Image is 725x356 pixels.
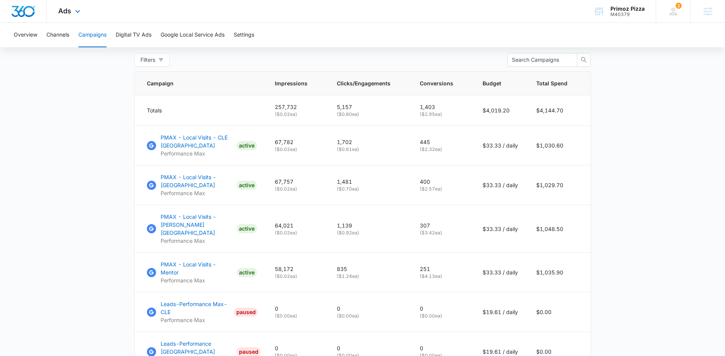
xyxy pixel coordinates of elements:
p: 1,403 [420,103,464,111]
button: search [577,53,591,67]
p: $33.33 / daily [483,141,518,149]
p: 0 [420,344,464,352]
p: 0 [275,305,319,313]
p: Performance Max [161,149,234,157]
td: $1,029.70 [527,165,591,205]
p: ( $1.24 ea) [337,273,402,280]
p: ( $0.02 ea) [275,229,319,236]
button: Settings [234,23,254,47]
p: $4,019.20 [483,106,518,114]
p: 1,481 [337,178,402,186]
span: Ads [58,7,71,15]
p: PMAX - Local Visits - Mentor [161,260,234,276]
p: 835 [337,265,402,273]
span: Campaign [147,79,245,87]
p: 67,782 [275,138,319,146]
span: Total Spend [536,79,567,87]
p: 0 [337,344,402,352]
span: 1 [676,3,682,9]
p: Performance Max [161,316,231,324]
p: ( $0.61 ea) [337,146,402,153]
p: Performance Max [161,237,234,245]
button: Channels [46,23,69,47]
button: Google Local Service Ads [161,23,225,47]
a: Google AdsLeads-Performance Max-CLEPerformance MaxPAUSED [147,300,257,324]
td: $1,030.60 [527,126,591,165]
p: PMAX - Local Visits - CLE [GEOGRAPHIC_DATA] [161,133,234,149]
p: ( $0.92 ea) [337,229,402,236]
p: PMAX - Local Visits - [GEOGRAPHIC_DATA] [161,173,234,189]
p: $33.33 / daily [483,181,518,189]
p: 5,157 [337,103,402,111]
div: ACTIVE [237,224,257,233]
div: account name [610,6,645,12]
p: 257,732 [275,103,319,111]
p: Performance Max [161,189,234,197]
img: Google Ads [147,224,156,233]
p: ( $0.02 ea) [275,111,319,118]
a: Google AdsPMAX - Local Visits - [GEOGRAPHIC_DATA]Performance MaxACTIVE [147,173,257,197]
img: Google Ads [147,181,156,190]
p: ( $0.80 ea) [337,111,402,118]
p: ( $0.00 ea) [337,313,402,319]
p: 251 [420,265,464,273]
p: ( $4.13 ea) [420,273,464,280]
div: Totals [147,106,257,114]
span: Clicks/Engagements [337,79,390,87]
p: ( $0.00 ea) [275,313,319,319]
p: 307 [420,221,464,229]
button: Overview [14,23,37,47]
p: $19.61 / daily [483,308,518,316]
p: ( $2.32 ea) [420,146,464,153]
img: Google Ads [147,268,156,277]
td: $1,048.50 [527,205,591,253]
p: PMAX - Local Visits - [PERSON_NAME][GEOGRAPHIC_DATA] [161,213,234,237]
p: Leads-Performance [GEOGRAPHIC_DATA] [161,340,234,356]
td: $1,035.90 [527,253,591,292]
span: Budget [483,79,507,87]
p: 0 [275,344,319,352]
img: Google Ads [147,141,156,150]
button: Campaigns [78,23,107,47]
a: Google AdsPMAX - Local Visits - CLE [GEOGRAPHIC_DATA]Performance MaxACTIVE [147,133,257,157]
p: 1,702 [337,138,402,146]
p: $33.33 / daily [483,268,518,276]
p: Performance Max [161,276,234,284]
span: Filters [140,56,155,64]
div: account id [610,12,645,17]
p: ( $0.02 ea) [275,273,319,280]
a: Google AdsPMAX - Local Visits - MentorPerformance MaxACTIVE [147,260,257,284]
p: ( $3.42 ea) [420,229,464,236]
p: ( $2.95 ea) [420,111,464,118]
p: 67,757 [275,178,319,186]
p: 0 [420,305,464,313]
span: search [577,57,590,63]
img: Google Ads [147,308,156,317]
td: $4,144.70 [527,95,591,126]
p: ( $0.70 ea) [337,186,402,192]
p: $19.61 / daily [483,348,518,356]
input: Search Campaigns [512,56,567,64]
p: 445 [420,138,464,146]
span: Impressions [275,79,308,87]
button: Digital TV Ads [116,23,151,47]
p: ( $0.00 ea) [420,313,464,319]
p: 1,139 [337,221,402,229]
div: ACTIVE [237,268,257,277]
button: Filters [134,53,170,67]
div: notifications count [676,3,682,9]
div: ACTIVE [237,141,257,150]
p: Leads-Performance Max-CLE [161,300,231,316]
p: 64,021 [275,221,319,229]
p: ( $0.02 ea) [275,186,319,192]
span: Conversions [420,79,453,87]
p: $33.33 / daily [483,225,518,233]
p: 0 [337,305,402,313]
div: PAUSED [234,308,258,317]
div: ACTIVE [237,181,257,190]
p: ( $0.02 ea) [275,146,319,153]
a: Google AdsPMAX - Local Visits - [PERSON_NAME][GEOGRAPHIC_DATA]Performance MaxACTIVE [147,213,257,245]
p: 58,172 [275,265,319,273]
td: $0.00 [527,292,591,332]
p: 400 [420,178,464,186]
